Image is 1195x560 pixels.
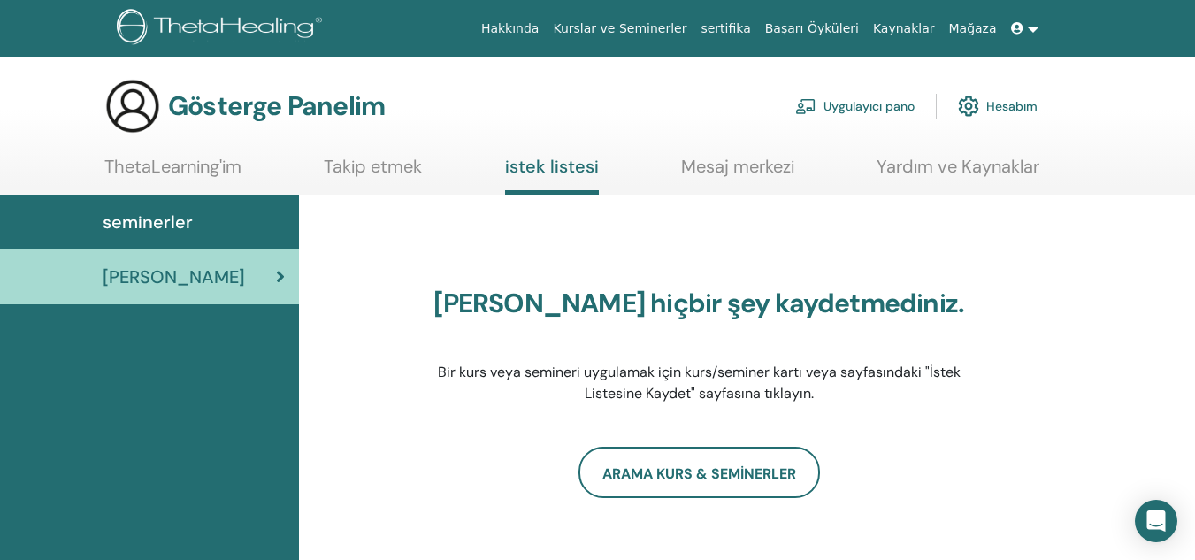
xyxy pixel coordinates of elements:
[986,99,1038,115] font: Hesabım
[758,12,866,45] a: Başarı Öyküleri
[505,156,599,195] a: istek listesi
[681,156,794,190] a: Mesaj merkezi
[481,21,540,35] font: Hakkında
[941,12,1003,45] a: Mağaza
[103,265,245,288] font: [PERSON_NAME]
[948,21,996,35] font: Mağaza
[553,21,686,35] font: Kurslar ve Seminerler
[433,286,964,320] font: [PERSON_NAME] hiçbir şey kaydetmediniz.
[765,21,859,35] font: Başarı Öyküleri
[103,211,193,234] font: seminerler
[795,87,915,126] a: Uygulayıcı pano
[104,156,241,190] a: ThetaLearning'im
[693,12,757,45] a: sertifika
[474,12,547,45] a: Hakkında
[104,78,161,134] img: generic-user-icon.jpg
[958,91,979,121] img: cog.svg
[324,155,422,178] font: Takip etmek
[877,156,1039,190] a: Yardım ve Kaynaklar
[873,21,935,35] font: Kaynaklar
[1135,500,1177,542] div: Open Intercom Messenger
[117,9,328,49] img: logo.png
[324,156,422,190] a: Takip etmek
[505,155,599,178] font: istek listesi
[168,88,385,123] font: Gösterge Panelim
[681,155,794,178] font: Mesaj merkezi
[438,363,961,403] font: Bir kurs veya semineri uygulamak için kurs/seminer kartı veya sayfasındaki "İstek Listesine Kayde...
[877,155,1039,178] font: Yardım ve Kaynaklar
[701,21,750,35] font: sertifika
[866,12,942,45] a: Kaynaklar
[823,99,915,115] font: Uygulayıcı pano
[795,98,816,114] img: chalkboard-teacher.svg
[546,12,693,45] a: Kurslar ve Seminerler
[578,447,820,498] a: ARAMA KURS & SEMİNERLER
[958,87,1038,126] a: Hesabım
[602,464,796,483] font: ARAMA KURS & SEMİNERLER
[104,155,241,178] font: ThetaLearning'im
